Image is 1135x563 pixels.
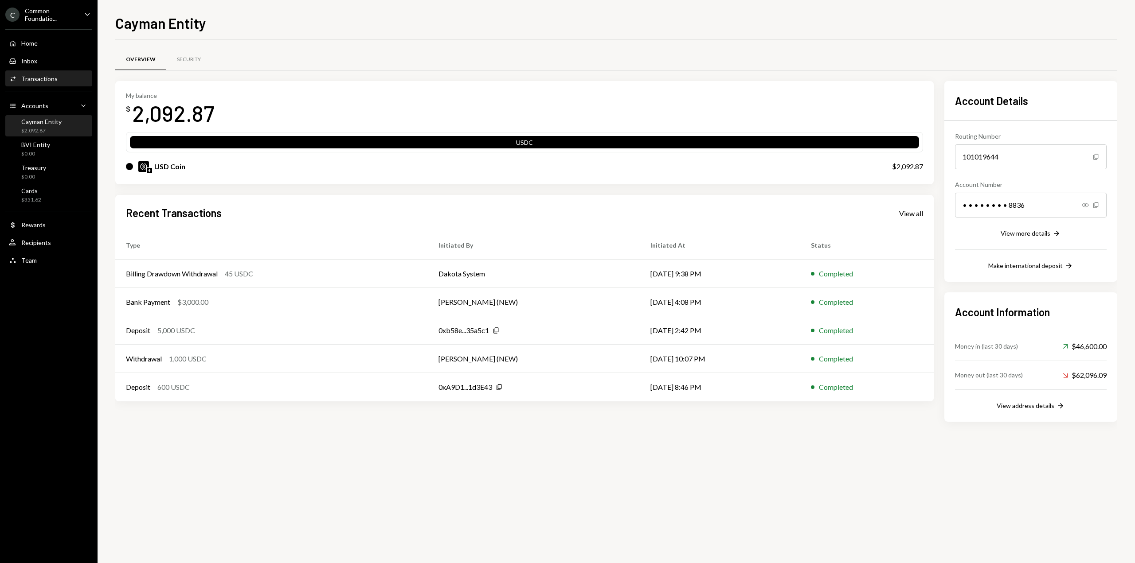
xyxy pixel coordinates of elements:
div: Deposit [126,325,150,336]
th: Status [800,231,934,260]
td: [DATE] 8:46 PM [640,373,800,401]
div: $46,600.00 [1063,341,1107,352]
div: 5,000 USDC [157,325,195,336]
div: 0xA9D1...1d3E43 [438,382,492,392]
div: $2,092.87 [21,127,62,135]
a: View all [899,208,923,218]
div: 101019644 [955,144,1107,169]
div: Treasury [21,164,46,171]
div: Accounts [21,102,48,109]
h2: Account Information [955,305,1107,319]
th: Type [115,231,428,260]
div: $ [126,105,130,113]
a: Overview [115,48,166,71]
a: Recipients [5,234,92,250]
div: View all [899,209,923,218]
div: Rewards [21,221,46,229]
div: Account Number [955,180,1107,189]
div: Common Foundatio... [25,7,77,22]
th: Initiated By [428,231,640,260]
a: Accounts [5,97,92,113]
td: [DATE] 9:38 PM [640,260,800,288]
div: Cards [21,187,41,194]
div: $62,096.09 [1063,370,1107,381]
div: Money in (last 30 days) [955,342,1018,351]
div: USDC [130,138,919,150]
a: Rewards [5,217,92,233]
div: Recipients [21,239,51,246]
div: 1,000 USDC [169,353,207,364]
div: 600 USDC [157,382,190,392]
div: Money out (last 30 days) [955,370,1023,380]
button: Make international deposit [988,261,1073,271]
img: USDC [138,161,149,172]
div: View address details [997,402,1054,409]
h2: Recent Transactions [126,206,222,220]
a: BVI Entity$0.00 [5,138,92,159]
div: Completed [819,268,853,279]
a: Team [5,252,92,268]
div: $0.00 [21,150,50,158]
div: Routing Number [955,132,1107,141]
div: BVI Entity [21,141,50,148]
div: 2,092.87 [132,99,214,127]
div: Deposit [126,382,150,392]
h2: Account Details [955,93,1107,108]
a: Transactions [5,70,92,86]
div: $3,000.00 [177,297,208,307]
div: Transactions [21,75,58,82]
div: Billing Drawdown Withdrawal [126,268,218,279]
div: Make international deposit [988,262,1063,269]
div: Completed [819,297,853,307]
a: Home [5,35,92,51]
div: View more details [1001,229,1050,237]
td: [DATE] 10:07 PM [640,345,800,373]
div: Completed [819,353,853,364]
div: • • • • • • • • 8836 [955,193,1107,217]
a: Security [166,48,211,71]
div: 45 USDC [225,268,253,279]
div: $351.62 [21,196,41,204]
div: Withdrawal [126,353,162,364]
div: My balance [126,92,214,99]
button: View address details [997,401,1065,411]
div: Team [21,256,37,264]
button: View more details [1001,229,1061,239]
div: Completed [819,382,853,392]
div: Home [21,39,38,47]
div: Inbox [21,57,37,65]
div: $0.00 [21,173,46,181]
div: Overview [126,56,156,63]
div: Cayman Entity [21,118,62,125]
div: Bank Payment [126,297,170,307]
a: Cards$351.62 [5,184,92,206]
h1: Cayman Entity [115,14,206,32]
td: [DATE] 4:08 PM [640,288,800,316]
td: [DATE] 2:42 PM [640,316,800,345]
td: [PERSON_NAME] (NEW) [428,345,640,373]
div: USD Coin [154,161,185,172]
div: Completed [819,325,853,336]
div: Security [177,56,201,63]
div: C [5,8,20,22]
th: Initiated At [640,231,800,260]
div: $2,092.87 [892,161,923,172]
div: 0xb58e...35a5c1 [438,325,489,336]
a: Treasury$0.00 [5,161,92,182]
img: ethereum-mainnet [147,168,152,173]
td: Dakota System [428,260,640,288]
td: [PERSON_NAME] (NEW) [428,288,640,316]
a: Inbox [5,53,92,69]
a: Cayman Entity$2,092.87 [5,115,92,136]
